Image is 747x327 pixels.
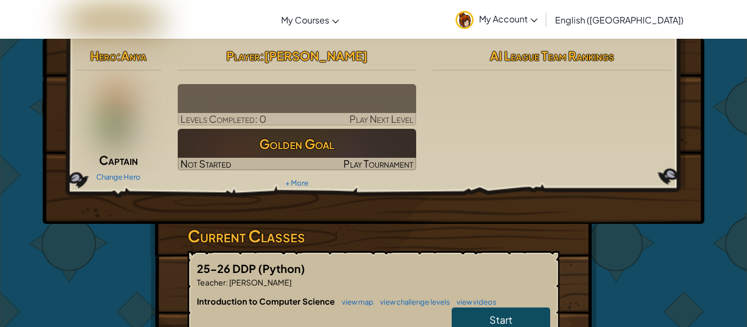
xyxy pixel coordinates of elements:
span: Levels Completed: 0 [180,112,266,125]
span: : [226,277,228,287]
img: CodeCombat logo [66,8,162,31]
span: : [260,48,264,63]
a: + More [285,179,308,187]
a: view challenge levels [375,298,450,306]
span: Captain [99,152,138,168]
span: Hero [90,48,116,63]
img: captain-pose.png [101,84,132,150]
span: (Python) [258,261,305,275]
span: Play Tournament [343,157,413,170]
span: English ([GEOGRAPHIC_DATA]) [555,14,684,26]
span: My Account [479,13,538,25]
img: Golden Goal [178,129,417,170]
span: Anya [121,48,147,63]
span: Play Next Level [349,112,413,125]
a: Golden GoalNot StartedPlay Tournament [178,129,417,170]
a: Change Hero [96,173,141,181]
span: 25-26 DDP [197,261,258,275]
a: view map [336,298,373,306]
span: : [116,48,121,63]
a: view videos [451,298,497,306]
h3: Golden Goal [178,132,417,156]
span: AI League Team Rankings [490,48,614,63]
img: avatar [456,11,474,29]
span: Player [226,48,260,63]
a: My Courses [276,5,345,34]
a: English ([GEOGRAPHIC_DATA]) [550,5,689,34]
span: Start [489,313,512,326]
span: Teacher [197,277,226,287]
span: Introduction to Computer Science [197,296,336,306]
span: Not Started [180,157,231,170]
a: Play Next Level [178,84,417,126]
h3: Current Classes [188,224,559,248]
span: [PERSON_NAME] [228,277,291,287]
a: My Account [450,2,543,37]
span: [PERSON_NAME] [264,48,367,63]
span: My Courses [281,14,329,26]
